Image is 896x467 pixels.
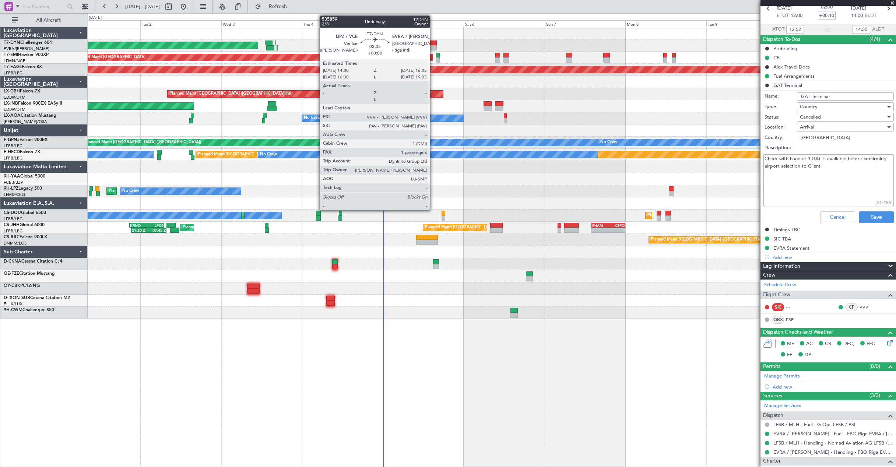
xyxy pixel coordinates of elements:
a: LFSB / MLH - Handling - Nomad Aviation AG LFSB / MLH [773,440,892,446]
div: Add new [773,384,892,390]
div: Sun 7 [545,20,625,27]
input: --:-- [786,25,804,34]
div: Timings TBC [773,227,800,233]
a: LX-GBHFalcon 7X [4,89,40,94]
a: CS-JHHGlobal 6000 [4,223,45,227]
a: EDLW/DTM [4,107,25,112]
a: EVRA / [PERSON_NAME] - Fuel - FBO Riga EVRA / [PERSON_NAME] [773,431,892,437]
span: Leg Information [763,262,800,271]
span: 9H-CWM [4,308,22,312]
a: 9H-CWMChallenger 850 [4,308,54,312]
label: Country: [765,134,797,141]
div: Tue 9 [706,20,787,27]
a: DNMM/LOS [4,240,27,246]
a: LFPB/LBG [4,143,23,149]
span: Crew [763,271,776,280]
div: CP [846,303,858,311]
span: (3/3) [869,391,880,399]
span: AC [806,340,813,348]
span: LX-GBH [4,89,20,94]
span: 02:00 [821,4,833,11]
span: D-IXON SUB [4,296,30,300]
span: CS-DOU [4,211,21,215]
span: ATOT [772,26,784,33]
a: Manage Permits [764,373,800,380]
a: F-HECDFalcon 7X [4,150,40,154]
a: T7-EMIHawker 900XP [4,53,49,57]
label: Location: [765,124,797,131]
a: LFPB/LBG [4,216,23,222]
div: Fuel Arrangements [773,73,815,79]
a: Schedule Crew [764,281,796,289]
span: 14:00 [851,12,863,20]
span: Dispatch [763,411,783,420]
a: FSP [786,316,802,323]
div: - [592,228,608,232]
a: Manage Services [764,402,801,410]
span: [DATE] [777,5,792,12]
span: F-HECD [4,150,20,154]
span: CR [825,340,831,348]
input: Trip Number [22,1,65,12]
button: All Aircraft [8,14,80,26]
div: Fri 5 [383,20,464,27]
span: T7-EMI [4,53,18,57]
a: F-GPNJFalcon 900EX [4,138,48,142]
div: Planned Maint [GEOGRAPHIC_DATA] [75,52,145,63]
a: CS-RRCFalcon 900LX [4,235,47,239]
div: Planned Maint [GEOGRAPHIC_DATA] ([GEOGRAPHIC_DATA]) [647,210,763,221]
span: CS-JHH [4,223,20,227]
div: - [608,228,625,232]
a: VVV [860,304,876,310]
div: SIC TBA [773,236,791,242]
span: OY-CBK [4,284,20,288]
div: (84/255) [875,199,892,206]
span: DP [805,351,811,359]
div: Planned Maint Nice ([GEOGRAPHIC_DATA]) [109,186,191,197]
a: OE-FZECitation Mustang [4,271,55,276]
span: F-GPNJ [4,138,20,142]
div: Tue 2 [140,20,221,27]
a: D-IXON SUBCessna Citation M2 [4,296,70,300]
a: LFMD/CEQ [4,192,25,197]
span: 12:00 [791,12,802,20]
span: All Aircraft [19,18,78,23]
div: Mon 8 [625,20,706,27]
a: FCBB/BZV [4,180,23,185]
span: Country [800,103,818,110]
span: DFC, [843,340,854,348]
div: Thu 4 [302,20,383,27]
div: 07:45 Z [149,228,166,232]
span: Permits [763,362,780,371]
a: D-CKNACessna Citation CJ4 [4,259,62,264]
button: Save [859,211,894,223]
div: Planned Maint [GEOGRAPHIC_DATA] ([GEOGRAPHIC_DATA]) [198,149,314,160]
div: Mon 1 [60,20,140,27]
a: 9H-LPZLegacy 500 [4,186,42,191]
div: Sat 6 [464,20,544,27]
span: ETOT [777,12,789,20]
span: T7-EAGL [4,65,22,69]
div: Prebriefing [773,45,797,52]
span: CS-RRC [4,235,20,239]
span: MF [787,340,794,348]
a: EVRA / [PERSON_NAME] - Handling - FBO Riga EVRA / [PERSON_NAME] [773,449,892,455]
span: [DATE] [851,5,866,12]
div: CB [773,55,780,61]
span: 9H-LPZ [4,186,18,191]
div: Alex Travel Docs [773,64,810,70]
div: Planned Maint [GEOGRAPHIC_DATA] ([GEOGRAPHIC_DATA]) [85,137,201,148]
label: Name: [765,93,797,100]
span: T7-DYN [4,41,20,45]
span: [DATE] - [DATE] [125,3,160,10]
span: ALDT [872,26,884,33]
label: Status: [765,114,797,121]
span: 9H-YAA [4,174,20,179]
a: OY-CBKPC12/NG [4,284,40,288]
div: Planned Maint [GEOGRAPHIC_DATA] ([GEOGRAPHIC_DATA]) [425,222,541,233]
div: No Crew [GEOGRAPHIC_DATA] (Dublin Intl) [304,113,387,124]
a: LFSB / MLH - Fuel - G-Ops LFSB / BSL [773,421,857,428]
input: --:-- [853,25,870,34]
a: ELLX/LUX [4,301,22,307]
div: EHAM [592,223,608,228]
